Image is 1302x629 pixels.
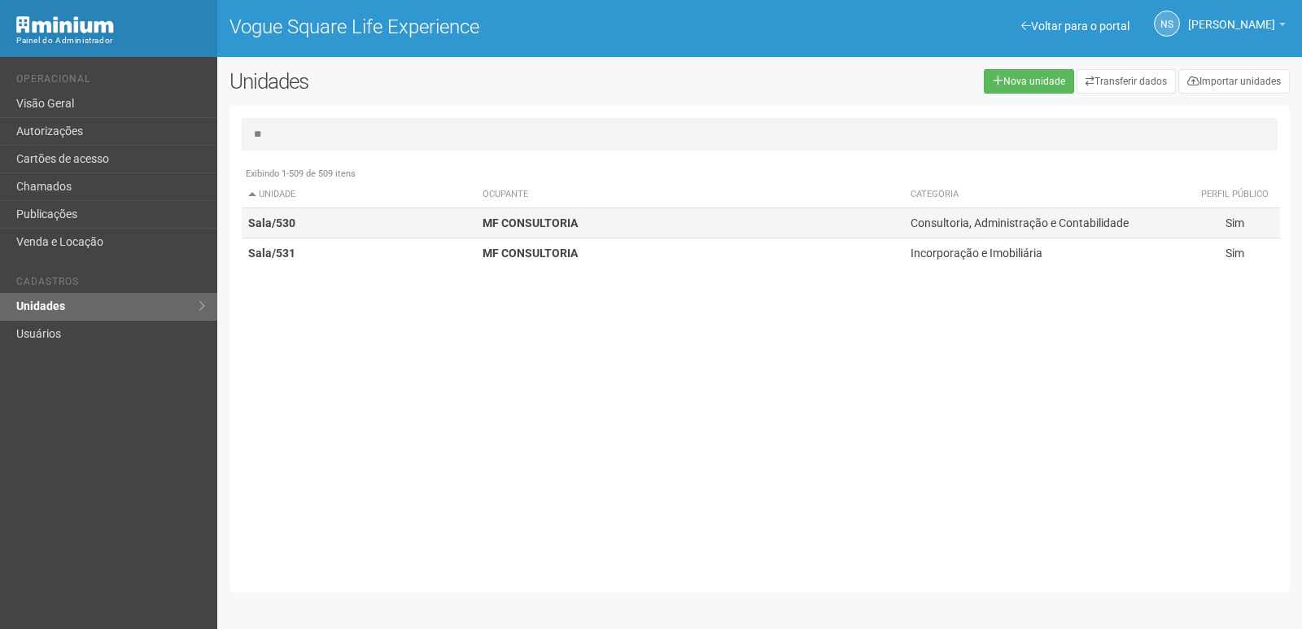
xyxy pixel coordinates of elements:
[1226,216,1244,229] span: Sim
[483,216,578,229] strong: MF CONSULTORIA
[1154,11,1180,37] a: NS
[1077,69,1176,94] a: Transferir dados
[1021,20,1129,33] a: Voltar para o portal
[904,238,1189,269] td: Incorporação e Imobiliária
[242,181,476,208] th: Unidade: activate to sort column descending
[1189,181,1280,208] th: Perfil público: activate to sort column ascending
[16,16,114,33] img: Minium
[1226,247,1244,260] span: Sim
[476,181,904,208] th: Ocupante: activate to sort column ascending
[1188,2,1275,31] span: Nicolle Silva
[16,276,205,293] li: Cadastros
[16,33,205,48] div: Painel do Administrador
[242,167,1280,181] div: Exibindo 1-509 de 509 itens
[229,69,658,94] h2: Unidades
[248,247,295,260] strong: Sala/531
[483,247,578,260] strong: MF CONSULTORIA
[1188,20,1286,33] a: [PERSON_NAME]
[248,216,295,229] strong: Sala/530
[229,16,748,37] h1: Vogue Square Life Experience
[904,181,1189,208] th: Categoria: activate to sort column ascending
[1178,69,1290,94] a: Importar unidades
[984,69,1074,94] a: Nova unidade
[16,73,205,90] li: Operacional
[904,208,1189,238] td: Consultoria, Administração e Contabilidade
